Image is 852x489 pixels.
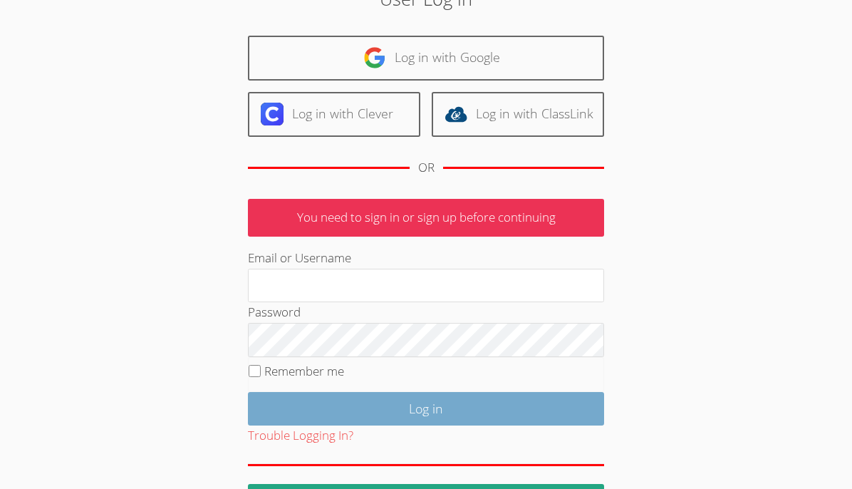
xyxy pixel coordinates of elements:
button: Trouble Logging In? [248,426,353,446]
label: Remember me [264,363,344,379]
a: Log in with Google [248,36,604,81]
img: classlink-logo-d6bb404cc1216ec64c9a2012d9dc4662098be43eaf13dc465df04b49fa7ab582.svg [445,103,467,125]
p: You need to sign in or sign up before continuing [248,199,604,237]
div: OR [418,158,435,178]
a: Log in with ClassLink [432,92,604,137]
img: google-logo-50288ca7cdecda66e5e0955fdab243c47b7ad437acaf1139b6f446037453330a.svg [363,46,386,69]
input: Log in [248,392,604,426]
img: clever-logo-6eab21bc6e7a338710f1a6ff85c0baf02591cd810cc4098c63d3a4b26e2feb20.svg [261,103,284,125]
a: Log in with Clever [248,92,420,137]
label: Password [248,304,301,320]
label: Email or Username [248,249,351,266]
